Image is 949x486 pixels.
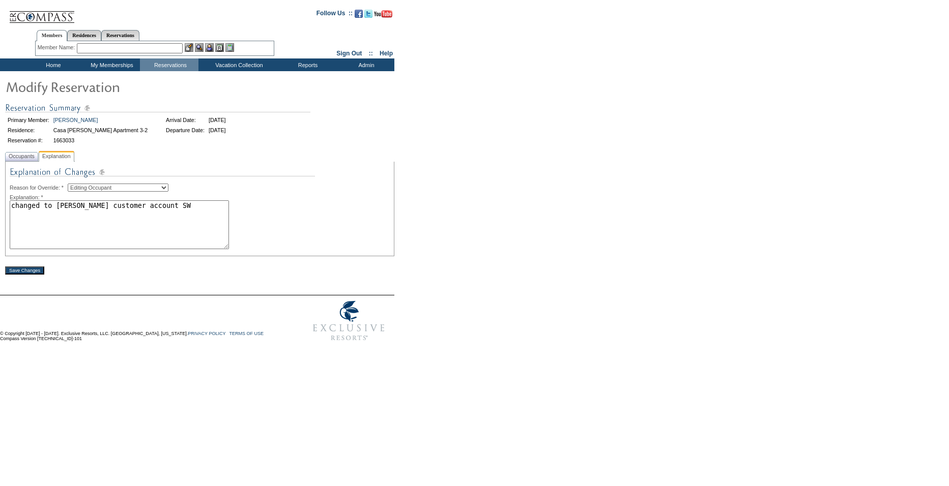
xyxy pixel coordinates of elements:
a: Members [37,30,68,41]
img: Become our fan on Facebook [355,10,363,18]
img: Reservation Summary [5,102,310,114]
td: Follow Us :: [317,9,353,21]
td: Reservations [140,58,198,71]
a: Subscribe to our YouTube Channel [374,13,392,19]
td: Casa [PERSON_NAME] Apartment 3-2 [52,126,149,135]
span: Explanation [40,151,73,162]
a: Follow us on Twitter [364,13,372,19]
a: PRIVACY POLICY [188,331,225,336]
td: Residence: [6,126,51,135]
span: Reason for Override: * [10,185,68,191]
td: Admin [336,58,394,71]
img: View [195,43,204,52]
span: :: [369,50,373,57]
td: [DATE] [207,115,227,125]
img: Reservations [215,43,224,52]
td: 1663033 [52,136,149,145]
img: Follow us on Twitter [364,10,372,18]
img: Explanation of Changes [10,166,315,184]
img: Subscribe to our YouTube Channel [374,10,392,18]
td: Reservation #: [6,136,51,145]
td: Reports [277,58,336,71]
a: [PERSON_NAME] [53,117,98,123]
span: Occupants [7,151,37,162]
a: TERMS OF USE [229,331,264,336]
td: Vacation Collection [198,58,277,71]
a: Reservations [101,30,139,41]
div: Member Name: [38,43,77,52]
input: Save Changes [5,266,44,275]
div: Explanation: * [10,194,390,200]
img: Impersonate [205,43,214,52]
td: [DATE] [207,126,227,135]
td: Departure Date: [164,126,206,135]
img: b_calculator.gif [225,43,234,52]
td: My Memberships [81,58,140,71]
a: Residences [67,30,101,41]
a: Become our fan on Facebook [355,13,363,19]
img: b_edit.gif [185,43,193,52]
img: Exclusive Resorts [303,295,394,346]
img: Compass Home [9,3,75,23]
a: Sign Out [336,50,362,57]
img: Modify Reservation [5,76,209,97]
td: Arrival Date: [164,115,206,125]
td: Primary Member: [6,115,51,125]
td: Home [23,58,81,71]
a: Help [380,50,393,57]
